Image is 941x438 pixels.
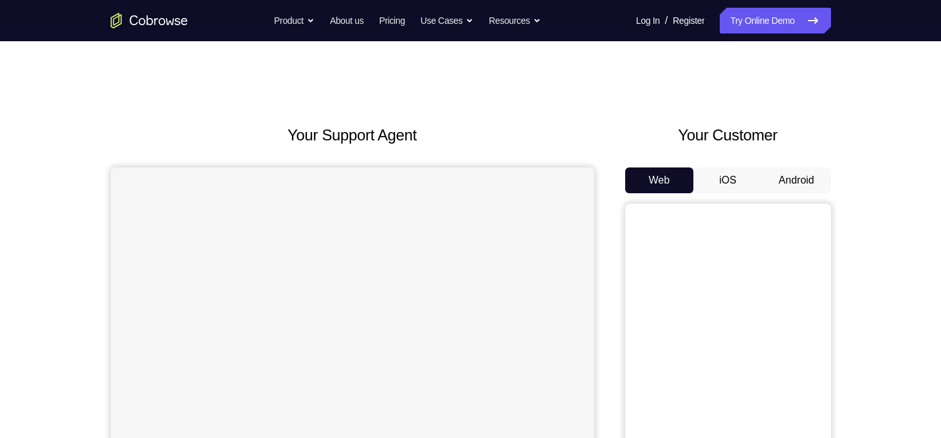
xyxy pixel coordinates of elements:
[693,167,762,193] button: iOS
[330,8,363,33] a: About us
[673,8,704,33] a: Register
[720,8,830,33] a: Try Online Demo
[762,167,831,193] button: Android
[625,124,831,147] h2: Your Customer
[636,8,660,33] a: Log In
[489,8,541,33] button: Resources
[111,13,188,28] a: Go to the home page
[421,8,473,33] button: Use Cases
[379,8,405,33] a: Pricing
[111,124,594,147] h2: Your Support Agent
[625,167,694,193] button: Web
[274,8,315,33] button: Product
[665,13,668,28] span: /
